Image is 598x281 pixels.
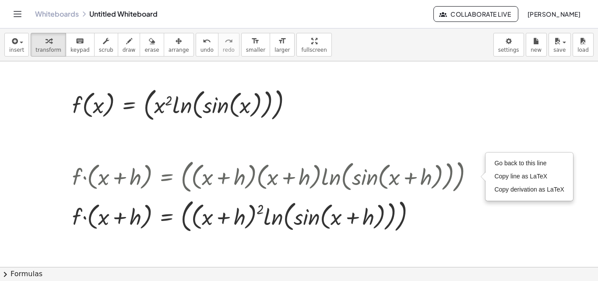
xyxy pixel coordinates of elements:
[164,33,194,57] button: arrange
[123,47,136,53] span: draw
[527,10,580,18] span: [PERSON_NAME]
[270,33,295,57] button: format_sizelarger
[94,33,118,57] button: scrub
[531,47,542,53] span: new
[274,47,290,53] span: larger
[577,47,589,53] span: load
[573,33,594,57] button: load
[223,47,235,53] span: redo
[196,33,218,57] button: undoundo
[31,33,66,57] button: transform
[520,6,587,22] button: [PERSON_NAME]
[494,160,546,167] span: Go back to this line
[118,33,141,57] button: draw
[76,36,84,46] i: keyboard
[278,36,286,46] i: format_size
[498,47,519,53] span: settings
[494,186,564,193] span: Copy derivation as LaTeX
[441,10,511,18] span: Collaborate Live
[296,33,331,57] button: fullscreen
[9,47,24,53] span: insert
[246,47,265,53] span: smaller
[66,33,95,57] button: keyboardkeypad
[35,10,79,18] a: Whiteboards
[494,173,547,180] span: Copy line as LaTeX
[201,47,214,53] span: undo
[70,47,90,53] span: keypad
[251,36,260,46] i: format_size
[140,33,164,57] button: erase
[526,33,547,57] button: new
[11,7,25,21] button: Toggle navigation
[203,36,211,46] i: undo
[225,36,233,46] i: redo
[4,33,29,57] button: insert
[549,33,571,57] button: save
[241,33,270,57] button: format_sizesmaller
[169,47,189,53] span: arrange
[35,47,61,53] span: transform
[433,6,518,22] button: Collaborate Live
[301,47,327,53] span: fullscreen
[218,33,239,57] button: redoredo
[553,47,566,53] span: save
[99,47,113,53] span: scrub
[144,47,159,53] span: erase
[493,33,524,57] button: settings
